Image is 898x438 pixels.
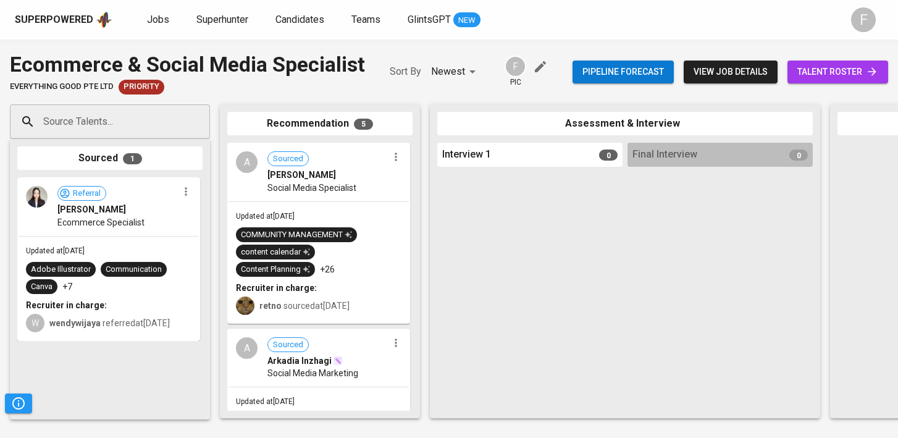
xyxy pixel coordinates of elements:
div: Adobe Illustrator [31,264,91,276]
span: Jobs [147,14,169,25]
span: Teams [351,14,380,25]
a: talent roster [787,61,888,83]
img: app logo [96,11,112,29]
span: Referral [68,188,106,200]
b: wendywijaya [49,318,101,328]
div: A [236,337,258,359]
span: Sourced [268,153,308,165]
div: Sourced [17,146,203,171]
img: b9ccf952fa2a4d811bee705e8c5725f7.jpeg [26,186,48,208]
a: GlintsGPT NEW [408,12,480,28]
span: view job details [694,64,768,80]
span: [PERSON_NAME] [57,203,126,216]
a: Superhunter [196,12,251,28]
div: Canva [31,281,52,293]
span: Updated at [DATE] [236,212,295,221]
span: 5 [354,119,373,130]
p: Sort By [390,64,421,79]
a: Candidates [275,12,327,28]
span: referred at [DATE] [49,318,170,328]
a: Jobs [147,12,172,28]
div: A [236,151,258,173]
button: Pipeline forecast [573,61,674,83]
span: Superhunter [196,14,248,25]
span: Candidates [275,14,324,25]
span: sourced at [DATE] [259,301,350,311]
img: magic_wand.svg [333,356,343,366]
span: Arkadia Inzhagi [267,355,332,367]
button: view job details [684,61,778,83]
span: 0 [789,150,808,161]
div: Recommendation [227,112,413,136]
a: Teams [351,12,383,28]
a: Superpoweredapp logo [15,11,112,29]
span: talent roster [797,64,878,80]
span: [PERSON_NAME] [267,169,336,181]
span: NEW [453,14,480,27]
div: F [851,7,876,32]
span: Ecommerce Specialist [57,216,145,229]
span: Interview 1 [442,148,491,162]
div: pic [505,56,526,88]
b: Recruiter in charge: [236,283,317,293]
img: ec6c0910-f960-4a00-a8f8-c5744e41279e.jpg [236,297,254,315]
span: 0 [599,150,618,161]
p: +26 [320,263,335,276]
span: Updated at [DATE] [236,397,295,406]
p: +7 [62,280,72,293]
div: F [505,56,526,77]
div: Referral[PERSON_NAME]Ecommerce SpecialistUpdated at[DATE]Adobe IllustratorCommunicationCanva+7Rec... [17,177,200,341]
span: Final Interview [632,148,697,162]
button: Open [203,120,206,123]
span: Pipeline forecast [582,64,664,80]
b: Recruiter in charge: [26,300,107,310]
div: Ecommerce & Social Media Specialist [10,49,365,80]
button: Pipeline Triggers [5,394,32,413]
span: Updated at [DATE] [26,246,85,255]
span: Everything good Pte Ltd [10,81,114,93]
div: Content Planning [241,264,310,276]
div: COMMUNITY MANAGEMENT [241,229,352,241]
span: 1 [123,153,142,164]
div: Communication [106,264,162,276]
div: W [26,314,44,332]
div: content calendar [241,246,310,258]
span: GlintsGPT [408,14,451,25]
b: retno [259,301,282,311]
div: ASourced[PERSON_NAME]Social Media SpecialistUpdated at[DATE]COMMUNITY MANAGEMENTcontent calendarC... [227,143,410,324]
div: Assessment & Interview [437,112,813,136]
span: Priority [119,81,164,93]
span: Social Media Marketing [267,367,358,379]
div: Newest [431,61,480,83]
span: Sourced [268,339,308,351]
p: Newest [431,64,465,79]
div: New Job received from Demand Team [119,80,164,95]
span: Social Media Specialist [267,182,356,194]
div: Superpowered [15,13,93,27]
